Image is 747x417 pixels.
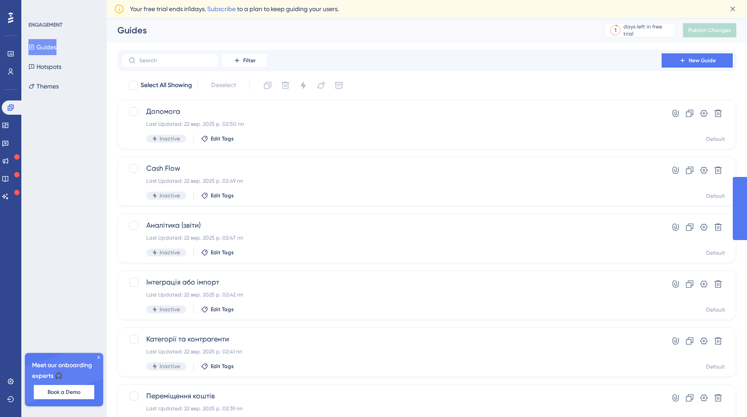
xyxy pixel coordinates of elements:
span: Категорії та контрагенти [146,334,636,345]
div: 1 [614,27,616,34]
span: Cash Flow [146,163,636,174]
button: Filter [222,53,267,68]
span: Publish Changes [688,27,731,34]
button: Edit Tags [201,249,234,256]
input: Search [139,57,211,64]
span: Аналітика (звіти) [146,220,636,231]
button: Edit Tags [201,135,234,142]
div: Default [706,136,725,143]
span: Edit Tags [211,135,234,142]
span: Inactive [160,306,180,313]
button: Edit Tags [201,192,234,199]
span: Meet our onboarding experts 🎧 [32,360,96,381]
div: ENGAGEMENT [28,21,62,28]
span: Інтеграція або імпорт [146,277,636,288]
div: Last Updated: 22 вер. 2025 р. 02:47 пп [146,234,636,241]
button: Hotspots [28,59,61,75]
span: Book a Demo [48,389,80,396]
div: Last Updated: 22 вер. 2025 р. 02:42 пп [146,291,636,298]
span: Your free trial ends in 1 days. to a plan to keep guiding your users. [130,4,339,14]
a: Subscribe [207,5,236,12]
button: Edit Tags [201,363,234,370]
span: Допомога [146,106,636,117]
div: Default [706,363,725,370]
span: Inactive [160,192,180,199]
span: Deselect [211,80,236,91]
div: Default [706,192,725,200]
span: Переміщення коштів [146,391,636,401]
iframe: UserGuiding AI Assistant Launcher [710,382,736,409]
div: Last Updated: 22 вер. 2025 р. 02:39 пп [146,405,636,412]
div: Last Updated: 22 вер. 2025 р. 02:49 пп [146,177,636,184]
span: Filter [243,57,256,64]
button: New Guide [662,53,733,68]
button: Edit Tags [201,306,234,313]
div: Last Updated: 22 вер. 2025 р. 02:50 пп [146,120,636,128]
div: Default [706,249,725,257]
button: Themes [28,78,59,94]
button: Book a Demo [34,385,94,399]
span: Edit Tags [211,192,234,199]
span: Inactive [160,249,180,256]
span: Edit Tags [211,306,234,313]
button: Publish Changes [683,23,736,37]
button: Guides [28,39,56,55]
button: Deselect [203,77,244,93]
div: Guides [117,24,582,36]
span: New Guide [689,57,716,64]
span: Edit Tags [211,249,234,256]
span: Inactive [160,135,180,142]
div: days left in free trial [623,23,673,37]
div: Last Updated: 22 вер. 2025 р. 02:41 пп [146,348,636,355]
span: Inactive [160,363,180,370]
div: Default [706,306,725,313]
span: Edit Tags [211,363,234,370]
span: Select All Showing [141,80,192,91]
